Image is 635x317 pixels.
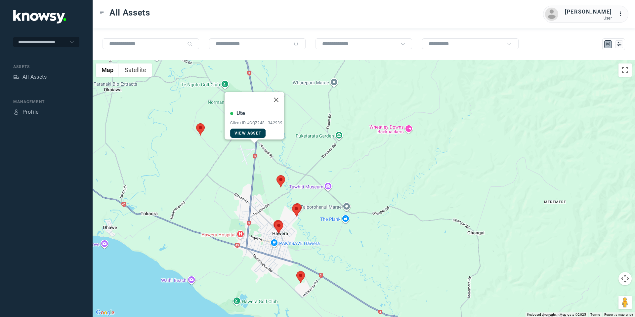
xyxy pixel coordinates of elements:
[230,129,266,138] a: View Asset
[230,121,282,125] div: Client ID #GQZ248 - 342939
[565,16,612,20] div: User
[109,7,150,19] span: All Assets
[13,10,66,23] img: Application Logo
[545,8,558,21] img: avatar.png
[560,313,586,316] span: Map data ©2025
[618,10,626,18] div: :
[618,272,632,285] button: Map camera controls
[604,313,633,316] a: Report a map error
[119,63,152,77] button: Show satellite imagery
[294,41,299,47] div: Search
[605,41,611,47] div: Map
[268,92,284,108] button: Close
[234,131,261,136] span: View Asset
[13,64,79,70] div: Assets
[13,99,79,105] div: Management
[187,41,192,47] div: Search
[527,312,556,317] button: Keyboard shortcuts
[236,109,245,117] div: Ute
[96,63,119,77] button: Show street map
[618,63,632,77] button: Toggle fullscreen view
[13,74,19,80] div: Assets
[94,308,116,317] a: Open this area in Google Maps (opens a new window)
[13,109,19,115] div: Profile
[616,41,622,47] div: List
[619,11,625,16] tspan: ...
[22,108,39,116] div: Profile
[565,8,612,16] div: [PERSON_NAME]
[100,10,104,15] div: Toggle Menu
[94,308,116,317] img: Google
[590,313,600,316] a: Terms (opens in new tab)
[13,73,47,81] a: AssetsAll Assets
[618,296,632,309] button: Drag Pegman onto the map to open Street View
[13,108,39,116] a: ProfileProfile
[618,10,626,19] div: :
[22,73,47,81] div: All Assets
